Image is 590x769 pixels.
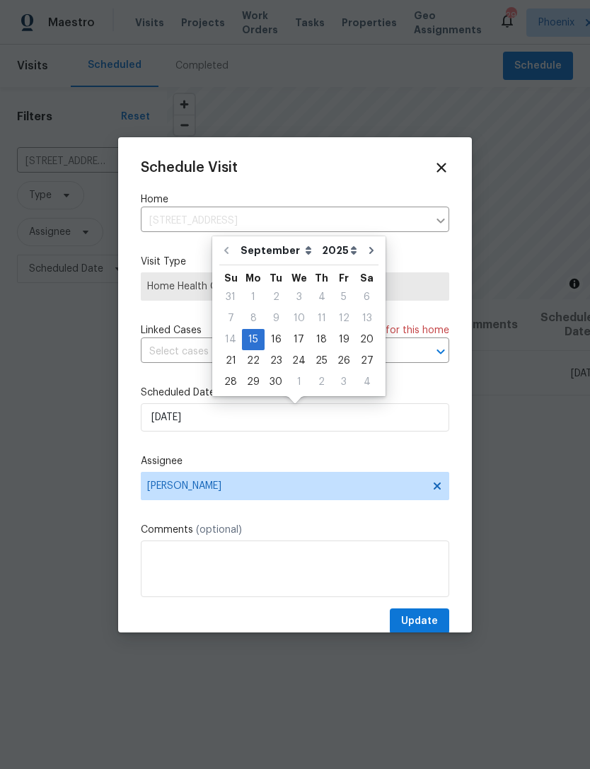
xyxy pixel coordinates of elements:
div: 3 [287,287,311,307]
div: 6 [355,287,378,307]
div: Mon Sep 22 2025 [242,350,265,371]
abbr: Thursday [315,273,328,283]
div: Tue Sep 16 2025 [265,329,287,350]
abbr: Monday [245,273,261,283]
div: Sun Sep 21 2025 [219,350,242,371]
label: Scheduled Date [141,386,449,400]
div: Fri Sep 19 2025 [332,329,355,350]
div: Tue Sep 30 2025 [265,371,287,393]
label: Comments [141,523,449,537]
abbr: Sunday [224,273,238,283]
span: Schedule Visit [141,161,238,175]
div: 24 [287,351,311,371]
div: 11 [311,308,332,328]
div: 15 [242,330,265,349]
input: Enter in an address [141,210,428,232]
div: Fri Oct 03 2025 [332,371,355,393]
div: 4 [311,287,332,307]
div: 28 [219,372,242,392]
div: Sun Sep 28 2025 [219,371,242,393]
div: 1 [242,287,265,307]
div: Thu Sep 11 2025 [311,308,332,329]
div: 7 [219,308,242,328]
div: Sat Oct 04 2025 [355,371,378,393]
button: Update [390,608,449,635]
div: Mon Sep 08 2025 [242,308,265,329]
div: Wed Oct 01 2025 [287,371,311,393]
label: Home [141,192,449,207]
div: Tue Sep 09 2025 [265,308,287,329]
div: Sat Sep 13 2025 [355,308,378,329]
abbr: Wednesday [291,273,307,283]
div: 13 [355,308,378,328]
div: 2 [311,372,332,392]
div: 5 [332,287,355,307]
div: 26 [332,351,355,371]
div: Tue Sep 02 2025 [265,287,287,308]
button: Open [431,342,451,362]
button: Go to next month [361,236,382,265]
div: 14 [219,330,242,349]
span: Close [434,160,449,175]
div: Tue Sep 23 2025 [265,350,287,371]
abbr: Saturday [360,273,374,283]
div: Fri Sep 05 2025 [332,287,355,308]
label: Assignee [141,454,449,468]
div: Wed Sep 03 2025 [287,287,311,308]
div: Sun Sep 14 2025 [219,329,242,350]
div: 3 [332,372,355,392]
div: 29 [242,372,265,392]
div: 31 [219,287,242,307]
div: 9 [265,308,287,328]
span: [PERSON_NAME] [147,480,424,492]
div: Fri Sep 12 2025 [332,308,355,329]
div: 10 [287,308,311,328]
select: Month [237,240,318,261]
div: 30 [265,372,287,392]
div: 8 [242,308,265,328]
abbr: Tuesday [270,273,282,283]
input: M/D/YYYY [141,403,449,432]
div: 23 [265,351,287,371]
div: Mon Sep 01 2025 [242,287,265,308]
div: 22 [242,351,265,371]
div: 19 [332,330,355,349]
div: 2 [265,287,287,307]
abbr: Friday [339,273,349,283]
div: Fri Sep 26 2025 [332,350,355,371]
div: 20 [355,330,378,349]
div: 27 [355,351,378,371]
span: Update [401,613,438,630]
div: 12 [332,308,355,328]
span: Linked Cases [141,323,202,337]
div: Sun Aug 31 2025 [219,287,242,308]
span: Home Health Checkup [147,279,443,294]
div: Wed Sep 10 2025 [287,308,311,329]
div: Thu Oct 02 2025 [311,371,332,393]
div: 21 [219,351,242,371]
div: Sat Sep 06 2025 [355,287,378,308]
div: Sun Sep 07 2025 [219,308,242,329]
input: Select cases [141,341,410,363]
div: 17 [287,330,311,349]
div: Thu Sep 18 2025 [311,329,332,350]
div: Wed Sep 24 2025 [287,350,311,371]
span: (optional) [196,525,242,535]
div: Thu Sep 25 2025 [311,350,332,371]
div: 4 [355,372,378,392]
div: Mon Sep 15 2025 [242,329,265,350]
div: 1 [287,372,311,392]
div: Thu Sep 04 2025 [311,287,332,308]
div: Mon Sep 29 2025 [242,371,265,393]
div: Sat Sep 20 2025 [355,329,378,350]
div: Sat Sep 27 2025 [355,350,378,371]
div: 16 [265,330,287,349]
button: Go to previous month [216,236,237,265]
div: 25 [311,351,332,371]
select: Year [318,240,361,261]
label: Visit Type [141,255,449,269]
div: Wed Sep 17 2025 [287,329,311,350]
div: 18 [311,330,332,349]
